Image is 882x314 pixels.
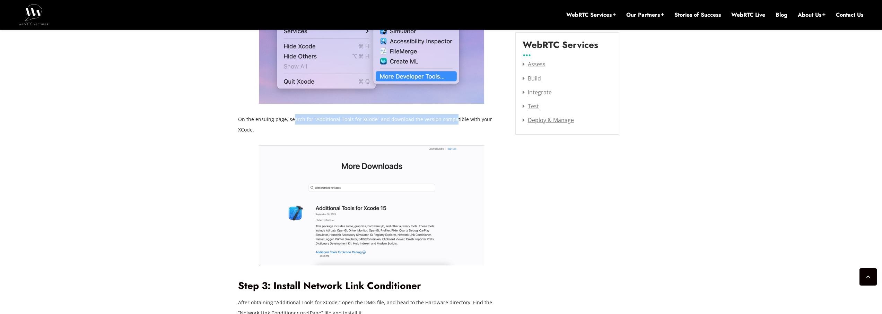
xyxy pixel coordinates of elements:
[731,11,765,19] a: WebRTC Live
[674,11,721,19] a: Stories of Success
[523,40,598,56] label: WebRTC Services
[238,114,505,135] p: On the ensuing page, search for “Additional Tools for XCode” and download the version compatible ...
[776,11,787,19] a: Blog
[523,102,539,110] a: Test
[798,11,826,19] a: About Us
[523,88,552,96] a: Integrate
[238,280,505,292] h2: Step 3: Install Network Link Conditioner
[523,60,545,68] a: Assess
[626,11,664,19] a: Our Partners
[523,75,541,82] a: Build
[19,4,48,25] img: WebRTC.ventures
[836,11,863,19] a: Contact Us
[566,11,616,19] a: WebRTC Services
[523,116,574,124] a: Deploy & Manage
